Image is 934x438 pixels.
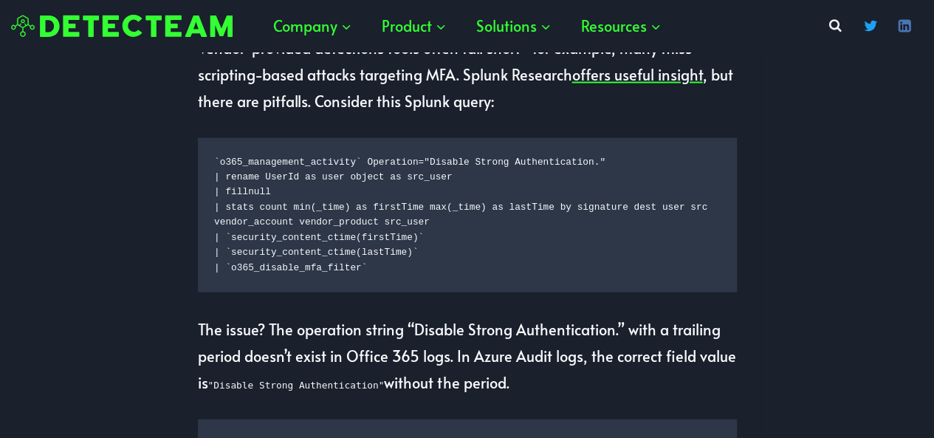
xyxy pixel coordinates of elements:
[461,4,566,48] button: Child menu of Solutions
[856,11,885,41] a: Twitter
[198,316,737,396] p: The issue? The operation string “Disable Strong Authentication.” with a trailing period doesn’t e...
[367,4,461,48] button: Child menu of Product
[572,64,703,85] a: offers useful insight
[11,15,233,38] img: Detecteam
[566,4,676,48] button: Child menu of Resources
[208,380,385,391] code: "Disable Strong Authentication"
[198,35,737,114] p: Vendor-provided detections tools often fall short—for example, many miss scripting-based attacks ...
[822,13,848,39] button: View Search Form
[214,155,720,276] code: `o365_management_activity` Operation="Disable Strong Authentication." | rename UserId as user obj...
[258,4,676,48] nav: Primary
[890,11,919,41] a: Linkedin
[258,4,367,48] button: Child menu of Company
